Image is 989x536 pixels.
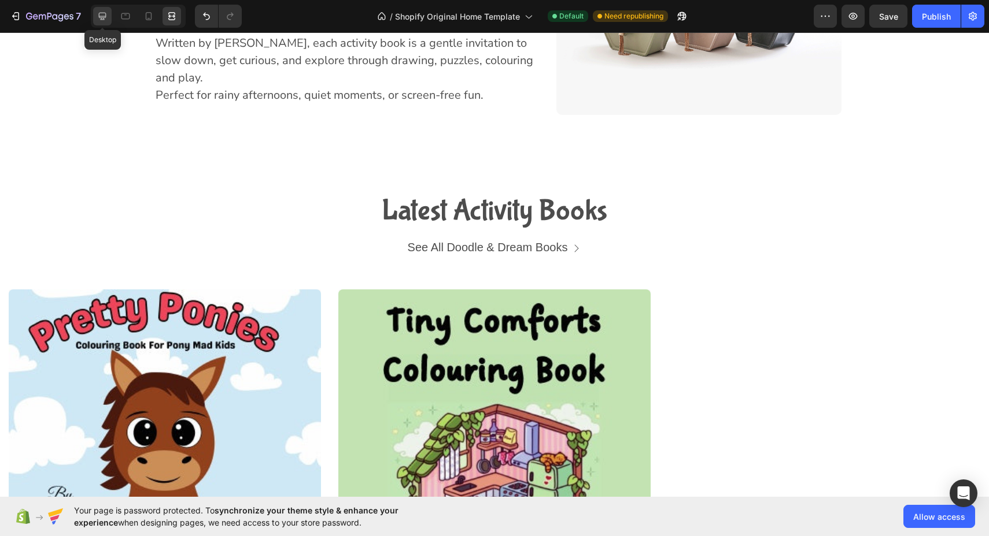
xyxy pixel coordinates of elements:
[950,479,977,507] div: Open Intercom Messenger
[604,11,663,21] span: Need republishing
[382,162,607,196] span: Latest Activity Books
[913,511,965,523] span: Allow access
[395,10,520,23] span: Shopify Original Home Template
[912,5,961,28] button: Publish
[879,12,898,21] span: Save
[559,11,584,21] span: Default
[74,505,398,527] span: synchronize your theme style & enhance your experience
[408,209,568,221] span: See All Doodle & Dream Books
[156,55,484,70] span: Perfect for rainy afternoons, quiet moments, or screen-free fun.
[394,202,596,229] a: See All Doodle & Dream Books
[156,3,533,53] span: Written by [PERSON_NAME], each activity book is a gentle invitation to slow down, get curious, an...
[74,504,444,528] span: Your page is password protected. To when designing pages, we need access to your store password.
[5,5,86,28] button: 7
[903,505,975,528] button: Allow access
[195,5,242,28] div: Undo/Redo
[922,10,951,23] div: Publish
[76,9,81,23] p: 7
[869,5,907,28] button: Save
[390,10,393,23] span: /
